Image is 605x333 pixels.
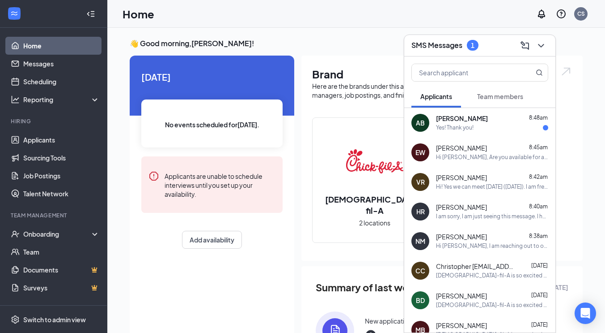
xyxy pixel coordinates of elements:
[182,231,242,249] button: Add availability
[415,237,425,246] div: NM
[23,279,100,297] a: SurveysCrown
[436,173,487,182] span: [PERSON_NAME]
[436,213,548,221] div: I am sorry, I am just seeing this message. I have a funky week and can't stay until 5 any day due...
[23,315,86,324] div: Switch to admin view
[436,321,487,330] span: [PERSON_NAME]
[123,6,154,22] h1: Home
[436,292,487,301] span: [PERSON_NAME]
[365,316,415,325] div: New applications
[316,280,420,295] span: Summary of last week
[23,229,92,238] div: Onboarding
[313,194,437,216] h2: [DEMOGRAPHIC_DATA]-fil-A
[531,263,548,269] span: [DATE]
[436,124,474,132] div: Yes! Thank you!
[148,171,159,182] svg: Error
[477,92,523,100] span: Team members
[23,131,100,149] a: Applicants
[23,185,100,203] a: Talent Network
[23,95,100,104] div: Reporting
[11,315,20,324] svg: Settings
[529,203,548,210] span: 8:40am
[23,149,100,167] a: Sourcing Tools
[11,117,98,125] div: Hiring
[420,92,452,100] span: Applicants
[529,115,548,121] span: 8:48am
[531,322,548,329] span: [DATE]
[23,261,100,279] a: DocumentsCrown
[346,133,403,190] img: Chick-fil-A
[11,212,98,219] div: Team Management
[536,69,543,76] svg: MagnifyingGlass
[529,233,548,240] span: 8:38am
[436,233,487,242] span: [PERSON_NAME]
[436,242,548,250] div: Hi [PERSON_NAME], I am reaching out to officially offer you a team member position at CFA! If you...
[534,39,548,53] button: ChevronDown
[436,262,516,271] span: Christopher [EMAIL_ADDRESS][DOMAIN_NAME]
[11,229,20,238] svg: UserCheck
[436,114,488,123] span: [PERSON_NAME]
[436,183,548,191] div: Hi! Yes we can meet [DATE] ([DATE]). I am free between 10-11:15am or 1:30-2pm. Or we can meet [DA...
[471,42,474,49] div: 1
[86,9,95,18] svg: Collapse
[23,55,100,73] a: Messages
[536,9,547,19] svg: Notifications
[412,64,518,81] input: Search applicant
[536,40,546,51] svg: ChevronDown
[436,203,487,212] span: [PERSON_NAME]
[436,272,548,280] div: [DEMOGRAPHIC_DATA]-fil-A is so excited for you to join our team! Do you know anyone else who migh...
[529,174,548,181] span: 8:42am
[411,41,462,51] h3: SMS Messages
[23,243,100,261] a: Team
[560,66,572,77] img: open.6027fd2a22e1237b5b06.svg
[415,148,425,157] div: EW
[312,82,572,99] div: Here are the brands under this account. Click into a brand to see your locations, managers, job p...
[416,118,425,127] div: AB
[312,66,572,82] h1: Brand
[416,177,425,186] div: VR
[23,167,100,185] a: Job Postings
[577,10,585,17] div: CS
[518,39,532,53] button: ComposeMessage
[23,37,100,55] a: Home
[130,39,583,48] h3: 👋 Good morning, [PERSON_NAME] !
[436,302,548,309] div: [DEMOGRAPHIC_DATA]-fil-A is so excited for you to join our team! Do you know anyone else who migh...
[11,95,20,104] svg: Analysis
[531,292,548,299] span: [DATE]
[575,303,596,324] div: Open Intercom Messenger
[416,296,425,305] div: BD
[520,40,530,51] svg: ComposeMessage
[10,9,19,18] svg: WorkstreamLogo
[529,144,548,151] span: 8:45am
[556,9,567,19] svg: QuestionInfo
[141,70,283,84] span: [DATE]
[165,171,275,199] div: Applicants are unable to schedule interviews until you set up your availability.
[416,207,425,216] div: HR
[436,154,548,161] div: Hi [PERSON_NAME], Are you available for an interview [DATE] at 3pm?
[415,266,425,275] div: CC
[165,120,259,130] span: No events scheduled for [DATE] .
[23,73,100,91] a: Scheduling
[436,144,487,153] span: [PERSON_NAME]
[359,218,390,228] span: 2 locations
